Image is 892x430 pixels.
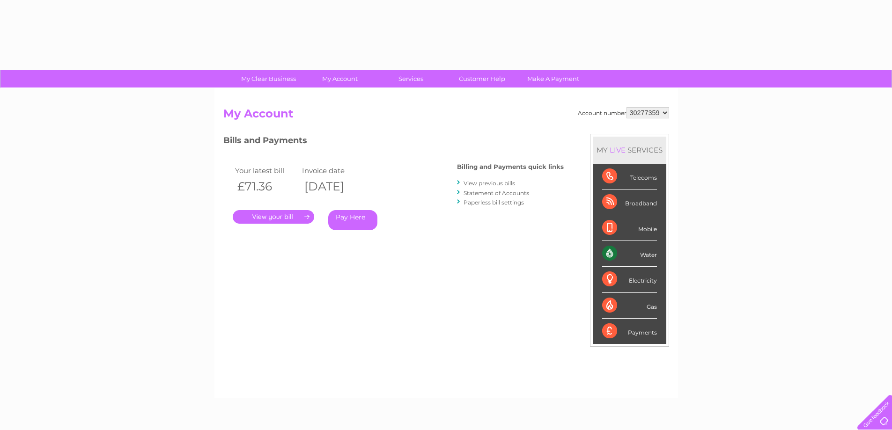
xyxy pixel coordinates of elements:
a: Statement of Accounts [464,189,529,197]
h4: Billing and Payments quick links [457,163,564,170]
th: [DATE] [300,177,367,196]
h3: Bills and Payments [223,134,564,150]
a: My Account [301,70,378,87]
h2: My Account [223,107,669,125]
div: MY SERVICES [593,137,666,163]
a: Paperless bill settings [464,199,524,206]
td: Your latest bill [233,164,300,177]
a: My Clear Business [230,70,307,87]
div: LIVE [608,146,627,154]
a: Make A Payment [515,70,592,87]
div: Account number [578,107,669,118]
a: . [233,210,314,224]
div: Payments [602,319,657,344]
div: Water [602,241,657,267]
div: Mobile [602,215,657,241]
div: Electricity [602,267,657,292]
td: Invoice date [300,164,367,177]
a: View previous bills [464,180,515,187]
a: Services [372,70,450,87]
div: Telecoms [602,164,657,189]
a: Customer Help [443,70,521,87]
div: Gas [602,293,657,319]
div: Broadband [602,189,657,215]
th: £71.36 [233,177,300,196]
a: Pay Here [328,210,377,230]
